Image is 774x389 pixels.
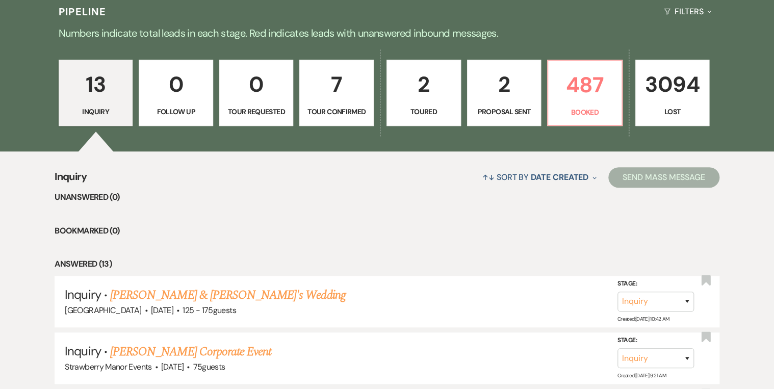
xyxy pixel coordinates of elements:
a: [PERSON_NAME] Corporate Event [110,343,271,361]
span: ↑↓ [482,172,495,183]
p: Booked [554,107,615,118]
span: 75 guests [193,361,225,372]
p: 2 [393,67,454,101]
span: Inquiry [65,343,100,359]
p: Proposal Sent [474,106,535,117]
p: 0 [145,67,207,101]
p: 2 [474,67,535,101]
a: 2Proposal Sent [467,60,541,126]
p: Tour Confirmed [306,106,367,117]
a: [PERSON_NAME] & [PERSON_NAME]'s Wedding [110,286,346,304]
a: 2Toured [386,60,461,126]
p: 7 [306,67,367,101]
li: Bookmarked (0) [55,224,719,238]
li: Answered (13) [55,257,719,271]
a: 487Booked [547,60,623,126]
button: Send Mass Message [608,167,719,188]
p: Numbers indicate total leads in each stage. Red indicates leads with unanswered inbound messages. [20,25,754,41]
p: Lost [642,106,703,117]
p: Toured [393,106,454,117]
span: [DATE] [161,361,184,372]
label: Stage: [617,278,694,290]
span: 125 - 175 guests [183,305,236,316]
li: Unanswered (0) [55,191,719,204]
span: Created: [DATE] 10:42 AM [617,316,669,322]
p: Inquiry [65,106,126,117]
p: 13 [65,67,126,101]
p: Tour Requested [226,106,287,117]
a: 0Follow Up [139,60,213,126]
p: Follow Up [145,106,207,117]
a: 13Inquiry [59,60,133,126]
span: [DATE] [151,305,173,316]
button: Sort By Date Created [478,164,601,191]
a: 0Tour Requested [219,60,294,126]
a: 7Tour Confirmed [299,60,374,126]
h3: Pipeline [59,5,107,19]
p: 3094 [642,67,703,101]
p: 0 [226,67,287,101]
span: Created: [DATE] 9:21 AM [617,372,666,379]
label: Stage: [617,335,694,346]
span: Date Created [531,172,588,183]
a: 3094Lost [635,60,710,126]
p: 487 [554,68,615,102]
span: Inquiry [65,287,100,302]
span: Strawberry Manor Events [65,361,151,372]
span: [GEOGRAPHIC_DATA] [65,305,141,316]
span: Inquiry [55,169,87,191]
